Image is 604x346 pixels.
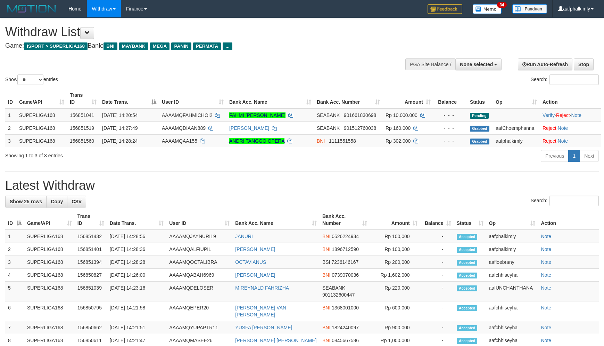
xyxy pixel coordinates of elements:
td: AAAAMQABAH6969 [166,269,232,282]
td: aafchhiseyha [486,301,538,321]
span: Copy 1824240097 to clipboard [332,325,359,330]
span: Copy 1368001000 to clipboard [332,305,359,310]
td: SUPERLIGA168 [24,282,75,301]
span: SEABANK [322,285,345,291]
th: Action [538,210,599,230]
td: · [540,134,601,147]
td: SUPERLIGA168 [16,109,67,122]
span: AAAAMQDIAAN889 [162,125,206,131]
td: [DATE] 14:26:00 [107,269,167,282]
th: Status [467,89,493,109]
a: JANURI [235,234,253,239]
th: ID [5,89,16,109]
span: BNI [322,272,330,278]
a: [PERSON_NAME] [PERSON_NAME] [235,338,316,343]
span: Accepted [457,338,478,344]
a: Run Auto-Refresh [518,58,572,70]
td: 5 [5,282,24,301]
td: Rp 900,000 [370,321,420,334]
span: Grabbed [470,126,489,132]
label: Show entries [5,74,58,85]
a: FAHMI [PERSON_NAME] [229,112,286,118]
td: SUPERLIGA168 [24,269,75,282]
span: Grabbed [470,139,489,144]
td: - [420,230,454,243]
span: Pending [470,113,489,119]
th: Date Trans.: activate to sort column descending [99,89,159,109]
div: - - - [436,137,464,144]
td: - [420,269,454,282]
td: SUPERLIGA168 [24,321,75,334]
a: M.REYNALD FAHRIZHA [235,285,289,291]
span: PERMATA [193,42,221,50]
td: aafchhiseyha [486,321,538,334]
img: MOTION_logo.png [5,3,58,14]
td: aafChoemphanna [493,121,540,134]
td: 2 [5,243,24,256]
span: MAYBANK [119,42,148,50]
span: Accepted [457,260,478,266]
a: Reject [543,138,556,144]
span: None selected [460,62,493,67]
a: [PERSON_NAME] [229,125,269,131]
td: AAAAMQYUPAPTR11 [166,321,232,334]
span: Copy 0739070036 to clipboard [332,272,359,278]
span: BNI [322,325,330,330]
td: [DATE] 14:21:51 [107,321,167,334]
span: [DATE] 14:28:24 [102,138,138,144]
a: Note [558,138,568,144]
img: Button%20Memo.svg [473,4,502,14]
td: - [420,301,454,321]
img: Feedback.jpg [428,4,462,14]
td: [DATE] 14:28:36 [107,243,167,256]
td: 2 [5,121,16,134]
span: BNI [104,42,117,50]
a: YUSFA [PERSON_NAME] [235,325,292,330]
span: Copy [51,199,63,204]
a: Note [541,305,551,310]
a: [PERSON_NAME] VAN [PERSON_NAME] [235,305,286,317]
th: Game/API: activate to sort column ascending [24,210,75,230]
td: AAAAMQALFIUPIL [166,243,232,256]
select: Showentries [17,74,43,85]
span: [DATE] 14:27:49 [102,125,138,131]
img: panduan.png [512,4,547,14]
a: CSV [67,196,86,207]
div: - - - [436,112,464,119]
span: Copy 0526224934 to clipboard [332,234,359,239]
td: aafloebrany [486,256,538,269]
th: Op: activate to sort column ascending [493,89,540,109]
h1: Withdraw List [5,25,396,39]
span: Copy 901512760038 to clipboard [344,125,376,131]
th: Trans ID: activate to sort column ascending [67,89,99,109]
span: Copy 901132600447 to clipboard [322,292,355,298]
a: Note [541,272,551,278]
h4: Game: Bank: [5,42,396,49]
a: 1 [568,150,580,162]
span: AAAAMQFAHMICHOI2 [162,112,212,118]
td: - [420,321,454,334]
span: Accepted [457,234,478,240]
a: Show 25 rows [5,196,47,207]
td: Rp 1,602,000 [370,269,420,282]
th: ID: activate to sort column descending [5,210,24,230]
td: AAAAMQJAYNURI19 [166,230,232,243]
td: - [420,256,454,269]
span: Copy 901661830698 to clipboard [344,112,376,118]
td: Rp 200,000 [370,256,420,269]
a: Reject [543,125,556,131]
th: Balance [433,89,467,109]
a: Note [541,285,551,291]
span: Copy 1111551558 to clipboard [329,138,356,144]
a: Note [541,259,551,265]
th: User ID: activate to sort column ascending [166,210,232,230]
th: Op: activate to sort column ascending [486,210,538,230]
span: 156851041 [70,112,94,118]
a: Previous [541,150,569,162]
td: SUPERLIGA168 [24,230,75,243]
td: [DATE] 14:28:28 [107,256,167,269]
span: SEABANK [317,125,340,131]
a: [PERSON_NAME] [235,272,275,278]
td: 1 [5,109,16,122]
span: Copy 0845667586 to clipboard [332,338,359,343]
